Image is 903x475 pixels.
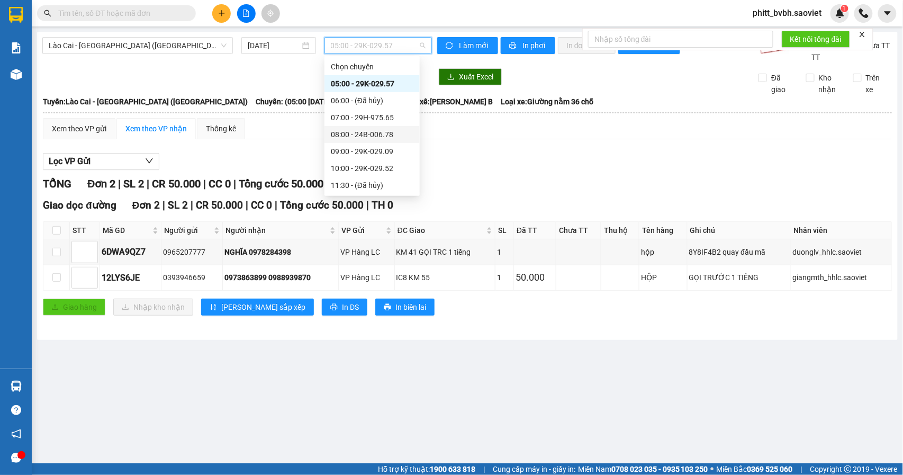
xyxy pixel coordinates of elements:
[261,4,280,23] button: aim
[556,222,601,239] th: Chưa TT
[588,31,773,48] input: Nhập số tổng đài
[267,10,274,17] span: aim
[459,71,493,83] span: Xuất Excel
[52,123,106,135] div: Xem theo VP gửi
[331,61,413,73] div: Chọn chuyến
[331,129,413,140] div: 08:00 - 24B-006.78
[43,177,71,190] span: TỔNG
[439,68,502,85] button: downloadXuất Excel
[497,272,512,283] div: 1
[11,453,21,463] span: message
[275,199,277,211] span: |
[342,301,359,313] span: In DS
[384,303,391,312] span: printer
[43,199,116,211] span: Giao dọc đường
[237,4,256,23] button: file-add
[372,199,393,211] span: TH 0
[459,40,490,51] span: Làm mới
[87,177,115,190] span: Đơn 2
[331,163,413,174] div: 10:00 - 29K-029.52
[224,272,337,283] div: 0973863899 0988939870
[70,222,100,239] th: STT
[233,177,236,190] span: |
[878,4,897,23] button: caret-down
[801,463,802,475] span: |
[239,177,323,190] span: Tổng cước 50.000
[210,303,217,312] span: sort-ascending
[509,42,518,50] span: printer
[859,31,866,38] span: close
[339,265,395,291] td: VP Hàng LC
[501,96,593,107] span: Loại xe: Giường nằm 36 chỗ
[203,177,206,190] span: |
[164,225,212,236] span: Người gửi
[118,177,121,190] span: |
[168,199,188,211] span: SL 2
[331,78,413,89] div: 05:00 - 29K-029.57
[497,246,512,258] div: 1
[102,271,159,284] div: 12LYS6JE
[163,272,221,283] div: 0393946659
[132,199,160,211] span: Đơn 2
[141,8,256,26] b: [DOMAIN_NAME]
[163,246,221,258] div: 0965207777
[11,429,21,439] span: notification
[859,8,869,18] img: phone-icon
[44,10,51,17] span: search
[331,180,413,191] div: 11:30 - (Đã hủy)
[340,272,393,283] div: VP Hàng LC
[790,33,842,45] span: Kết nối tổng đài
[11,405,21,415] span: question-circle
[256,96,333,107] span: Chuyến: (05:00 [DATE])
[242,10,250,17] span: file-add
[747,465,793,473] strong: 0369 525 060
[331,95,413,106] div: 06:00 - (Đã hủy)
[396,246,494,258] div: KM 41 GỌI TRC 1 tiếng
[100,265,161,291] td: 12LYS6JE
[601,222,639,239] th: Thu hộ
[206,123,236,135] div: Thống kê
[711,467,714,471] span: ⚪️
[578,463,708,475] span: Miền Nam
[11,381,22,392] img: warehouse-icon
[123,177,144,190] span: SL 2
[841,5,848,12] sup: 1
[341,225,384,236] span: VP Gửi
[331,38,426,53] span: 05:00 - 29K-029.57
[446,42,455,50] span: sync
[688,222,791,239] th: Ghi chú
[201,299,314,316] button: sort-ascending[PERSON_NAME] sắp xếp
[689,272,789,283] div: GỌI TRƯỚC 1 TIẾNG
[745,6,830,20] span: phitt_bvbh.saoviet
[516,270,554,285] div: 50.000
[792,246,890,258] div: duonglv_hhlc.saoviet
[835,8,845,18] img: icon-new-feature
[246,199,248,211] span: |
[815,72,845,95] span: Kho nhận
[331,146,413,157] div: 09:00 - 29K-029.09
[331,112,413,123] div: 07:00 - 29H-975.65
[64,25,129,42] b: Sao Việt
[251,199,272,211] span: CC 0
[248,40,300,51] input: 15/09/2025
[791,222,892,239] th: Nhân viên
[437,37,498,54] button: syncLàm mới
[225,225,328,236] span: Người nhận
[280,199,364,211] span: Tổng cước 50.000
[100,239,161,265] td: 6DWA9QZ7
[145,157,153,165] span: down
[6,8,59,61] img: logo.jpg
[152,177,201,190] span: CR 50.000
[366,199,369,211] span: |
[191,199,193,211] span: |
[495,222,514,239] th: SL
[125,123,187,135] div: Xem theo VP nhận
[196,199,243,211] span: CR 50.000
[844,465,852,473] span: copyright
[862,72,892,95] span: Trên xe
[322,299,367,316] button: printerIn DS
[340,246,393,258] div: VP Hàng LC
[11,42,22,53] img: solution-icon
[514,222,556,239] th: Đã TT
[49,38,227,53] span: Lào Cai - Hà Nội (Giường)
